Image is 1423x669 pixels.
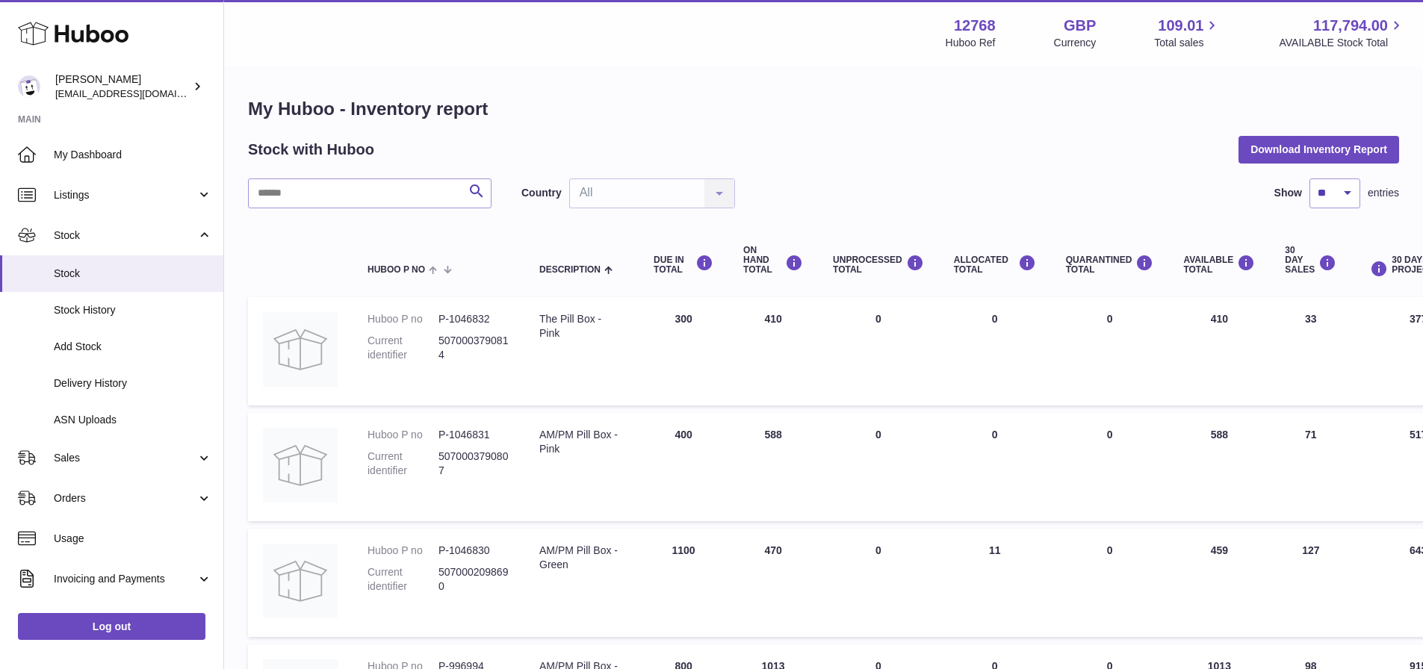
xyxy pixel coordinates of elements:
[1279,16,1405,50] a: 117,794.00 AVAILABLE Stock Total
[954,255,1036,275] div: ALLOCATED Total
[539,312,624,340] div: The Pill Box - Pink
[54,267,212,281] span: Stock
[54,572,196,586] span: Invoicing and Payments
[1154,16,1221,50] a: 109.01 Total sales
[54,413,212,427] span: ASN Uploads
[18,613,205,640] a: Log out
[54,532,212,546] span: Usage
[263,544,338,618] img: product image
[1238,136,1399,163] button: Download Inventory Report
[1168,297,1270,405] td: 410
[438,544,509,558] dd: P-1046830
[248,97,1399,121] h1: My Huboo - Inventory report
[1285,246,1336,276] div: 30 DAY SALES
[1168,413,1270,521] td: 588
[939,413,1051,521] td: 0
[438,312,509,326] dd: P-1046832
[54,228,196,243] span: Stock
[54,188,196,202] span: Listings
[368,265,425,275] span: Huboo P no
[438,334,509,362] dd: 5070003790814
[55,72,190,101] div: [PERSON_NAME]
[1183,255,1255,275] div: AVAILABLE Total
[539,265,601,275] span: Description
[521,186,562,200] label: Country
[1270,413,1351,521] td: 71
[18,75,40,98] img: internalAdmin-12768@internal.huboo.com
[438,428,509,442] dd: P-1046831
[1107,429,1113,441] span: 0
[54,451,196,465] span: Sales
[438,565,509,594] dd: 5070002098690
[263,428,338,502] img: product image
[539,428,624,456] div: AM/PM Pill Box - Pink
[54,491,196,505] span: Orders
[438,449,509,478] dd: 5070003790807
[55,87,220,99] span: [EMAIL_ADDRESS][DOMAIN_NAME]
[248,140,374,160] h2: Stock with Huboo
[368,312,438,326] dt: Huboo P no
[939,529,1051,637] td: 11
[1064,16,1096,36] strong: GBP
[263,312,338,387] img: product image
[54,376,212,390] span: Delivery History
[654,255,713,275] div: DUE IN TOTAL
[939,297,1051,405] td: 0
[1270,297,1351,405] td: 33
[1107,544,1113,556] span: 0
[639,297,728,405] td: 300
[743,246,803,276] div: ON HAND Total
[54,148,212,162] span: My Dashboard
[1313,16,1388,36] span: 117,794.00
[54,303,212,317] span: Stock History
[728,413,818,521] td: 588
[818,529,939,637] td: 0
[1066,255,1154,275] div: QUARANTINED Total
[728,529,818,637] td: 470
[1274,186,1302,200] label: Show
[818,413,939,521] td: 0
[368,565,438,594] dt: Current identifier
[728,297,818,405] td: 410
[1270,529,1351,637] td: 127
[639,529,728,637] td: 1100
[1054,36,1097,50] div: Currency
[946,36,996,50] div: Huboo Ref
[818,297,939,405] td: 0
[368,544,438,558] dt: Huboo P no
[368,428,438,442] dt: Huboo P no
[1154,36,1221,50] span: Total sales
[639,413,728,521] td: 400
[368,449,438,478] dt: Current identifier
[1368,186,1399,200] span: entries
[1279,36,1405,50] span: AVAILABLE Stock Total
[954,16,996,36] strong: 12768
[368,334,438,362] dt: Current identifier
[1168,529,1270,637] td: 459
[54,340,212,354] span: Add Stock
[1158,16,1203,36] span: 109.01
[1107,313,1113,325] span: 0
[539,544,624,572] div: AM/PM Pill Box - Green
[833,255,924,275] div: UNPROCESSED Total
